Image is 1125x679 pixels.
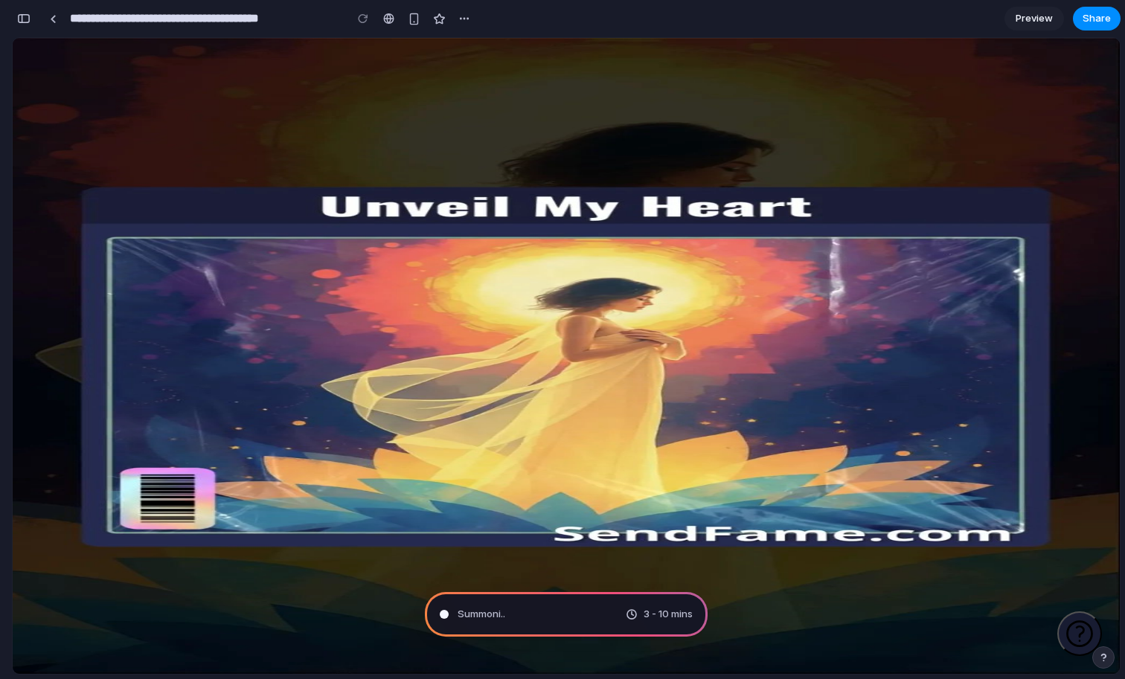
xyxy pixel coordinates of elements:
[458,607,505,622] span: Summoni ..
[1045,573,1089,618] button: Get support
[1004,7,1064,30] a: Preview
[1073,7,1121,30] button: Share
[644,607,693,622] span: 3 - 10 mins
[1083,11,1111,26] span: Share
[1016,11,1053,26] span: Preview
